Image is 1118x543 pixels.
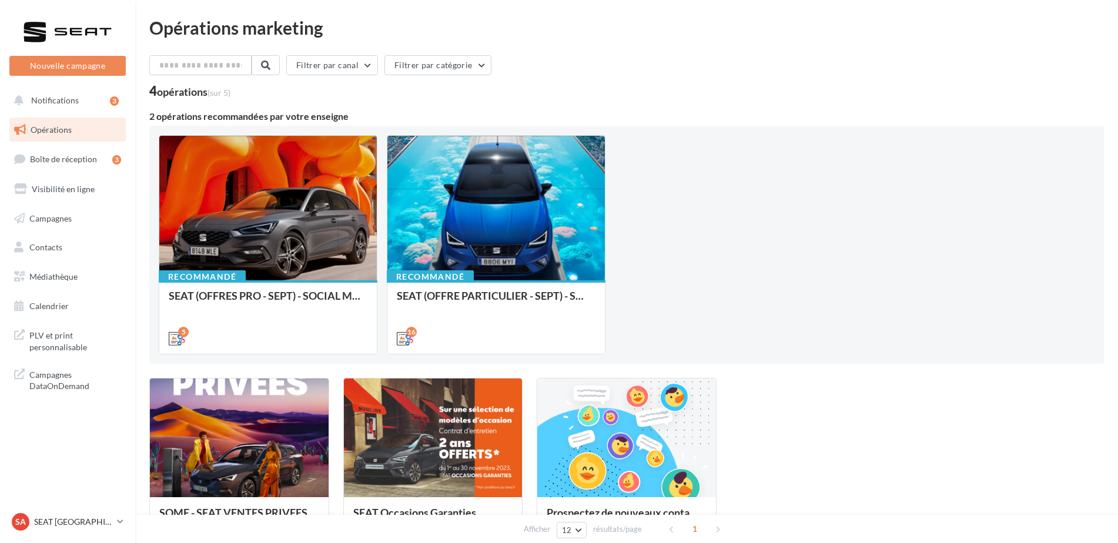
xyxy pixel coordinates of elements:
[387,270,474,283] div: Recommandé
[524,524,550,535] span: Afficher
[112,155,121,165] div: 3
[7,362,128,397] a: Campagnes DataOnDemand
[29,213,72,223] span: Campagnes
[685,519,704,538] span: 1
[29,367,121,392] span: Campagnes DataOnDemand
[32,184,95,194] span: Visibilité en ligne
[29,271,78,281] span: Médiathèque
[149,85,230,98] div: 4
[7,206,128,231] a: Campagnes
[207,88,230,98] span: (sur 5)
[7,118,128,142] a: Opérations
[7,146,128,172] a: Boîte de réception3
[7,235,128,260] a: Contacts
[384,55,491,75] button: Filtrer par catégorie
[34,516,112,528] p: SEAT [GEOGRAPHIC_DATA]
[157,86,230,97] div: opérations
[31,95,79,105] span: Notifications
[397,290,595,313] div: SEAT (OFFRE PARTICULIER - SEPT) - SOCIAL MEDIA
[7,323,128,357] a: PLV et print personnalisable
[29,301,69,311] span: Calendrier
[7,264,128,289] a: Médiathèque
[9,56,126,76] button: Nouvelle campagne
[406,327,417,337] div: 16
[31,125,72,135] span: Opérations
[562,525,572,535] span: 12
[110,96,119,106] div: 3
[7,88,123,113] button: Notifications 3
[7,294,128,319] a: Calendrier
[29,327,121,353] span: PLV et print personnalisable
[593,524,642,535] span: résultats/page
[547,507,707,530] div: Prospectez de nouveaux contacts
[149,19,1104,36] div: Opérations marketing
[286,55,378,75] button: Filtrer par canal
[7,177,128,202] a: Visibilité en ligne
[149,112,1104,121] div: 2 opérations recommandées par votre enseigne
[557,522,587,538] button: 12
[29,242,62,252] span: Contacts
[9,511,126,533] a: SA SEAT [GEOGRAPHIC_DATA]
[30,154,97,164] span: Boîte de réception
[353,507,513,530] div: SEAT Occasions Garanties
[159,507,319,530] div: SOME - SEAT VENTES PRIVEES
[159,270,246,283] div: Recommandé
[15,516,26,528] span: SA
[178,327,189,337] div: 5
[169,290,367,313] div: SEAT (OFFRES PRO - SEPT) - SOCIAL MEDIA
